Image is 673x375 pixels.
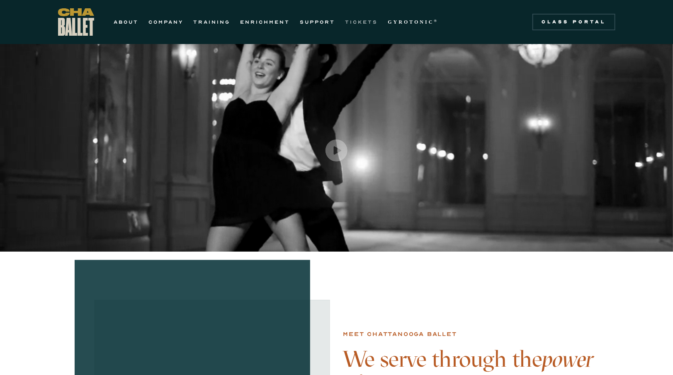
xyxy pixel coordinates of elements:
[345,17,378,27] a: TICKETS
[300,17,335,27] a: SUPPORT
[58,8,94,36] a: home
[388,19,434,25] strong: GYROTONIC
[537,19,610,25] div: Class Portal
[194,17,231,27] a: TRAINING
[434,19,439,23] sup: ®
[343,329,457,339] div: Meet chattanooga ballet
[532,14,615,30] a: Class Portal
[241,17,290,27] a: ENRICHMENT
[114,17,139,27] a: ABOUT
[149,17,184,27] a: COMPANY
[388,17,439,27] a: GYROTONIC®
